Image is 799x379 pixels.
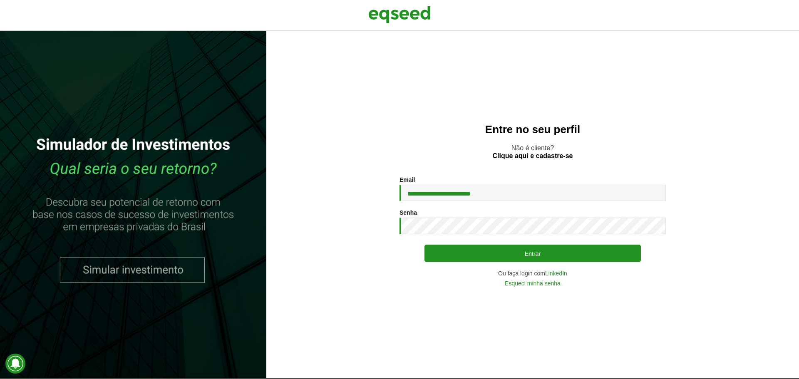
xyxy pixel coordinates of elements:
[545,270,567,276] a: LinkedIn
[505,280,561,286] a: Esqueci minha senha
[283,124,782,136] h2: Entre no seu perfil
[399,270,666,276] div: Ou faça login com
[283,144,782,160] p: Não é cliente?
[493,153,573,159] a: Clique aqui e cadastre-se
[399,210,417,216] label: Senha
[399,177,415,183] label: Email
[424,245,641,262] button: Entrar
[368,4,431,25] img: EqSeed Logo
